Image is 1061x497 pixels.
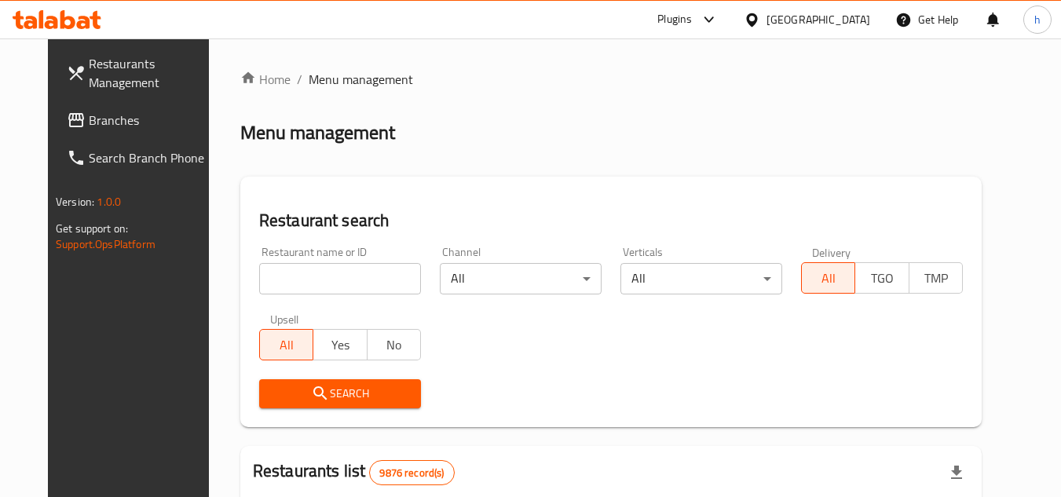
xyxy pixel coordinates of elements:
span: h [1034,11,1041,28]
button: All [801,262,855,294]
a: Home [240,70,291,89]
a: Branches [54,101,225,139]
button: Yes [313,329,367,360]
h2: Restaurants list [253,459,455,485]
label: Upsell [270,313,299,324]
span: Search [272,384,408,404]
a: Support.OpsPlatform [56,234,155,254]
span: Get support on: [56,218,128,239]
span: Branches [89,111,213,130]
span: Version: [56,192,94,212]
button: Search [259,379,421,408]
span: TGO [862,267,902,290]
div: Export file [938,454,975,492]
li: / [297,70,302,89]
button: No [367,329,421,360]
span: Yes [320,334,360,356]
label: Delivery [812,247,851,258]
span: Search Branch Phone [89,148,213,167]
a: Search Branch Phone [54,139,225,177]
div: All [440,263,602,294]
button: TMP [909,262,963,294]
div: Total records count [369,460,454,485]
input: Search for restaurant name or ID.. [259,263,421,294]
button: All [259,329,313,360]
span: All [808,267,849,290]
span: 1.0.0 [97,192,121,212]
span: All [266,334,307,356]
span: No [374,334,415,356]
div: All [620,263,782,294]
span: TMP [916,267,957,290]
span: Restaurants Management [89,54,213,92]
div: [GEOGRAPHIC_DATA] [766,11,870,28]
h2: Menu management [240,120,395,145]
div: Plugins [657,10,692,29]
h2: Restaurant search [259,209,963,232]
span: Menu management [309,70,413,89]
button: TGO [854,262,909,294]
nav: breadcrumb [240,70,982,89]
span: 9876 record(s) [370,466,453,481]
a: Restaurants Management [54,45,225,101]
